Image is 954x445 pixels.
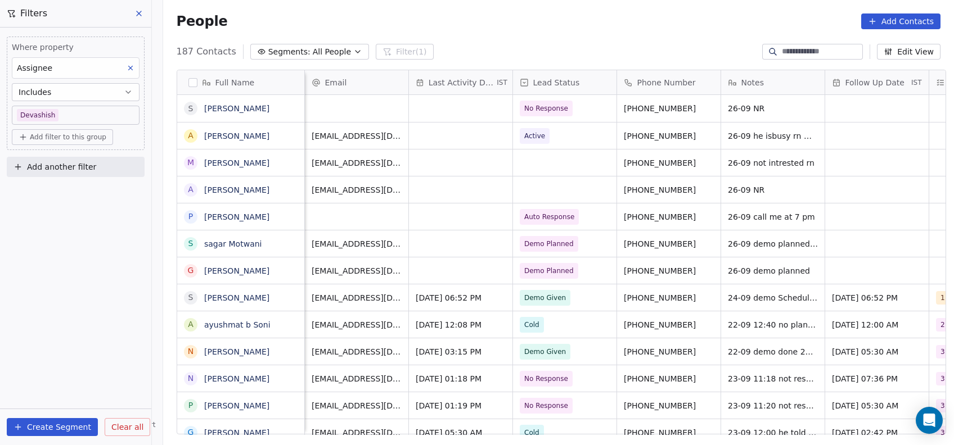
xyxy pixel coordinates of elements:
span: Notes [741,77,764,88]
span: [DATE] 12:08 PM [416,319,506,330]
span: [EMAIL_ADDRESS][DOMAIN_NAME] [312,157,402,169]
span: Demo Planned [524,238,574,249]
span: 3 [936,399,949,412]
span: [EMAIL_ADDRESS][DOMAIN_NAME] [312,265,402,276]
span: Help & Support [103,420,155,429]
span: 26-09 demo planned for [PERSON_NAME] [728,238,818,249]
div: Phone Number [617,70,721,94]
div: Notes [721,70,825,94]
span: 26-09 call me at 7 pm [728,211,818,222]
a: [PERSON_NAME] [204,266,269,275]
span: [EMAIL_ADDRESS][DOMAIN_NAME] [312,319,402,330]
div: A [188,130,193,142]
span: [DATE] 05:30 AM [416,427,506,438]
span: 1 [936,291,949,305]
span: [PHONE_NUMBER] [624,346,714,357]
span: 23-09 12:00 he told will tell in a month 22-09 13:49 not answering calls [728,427,818,438]
div: A [188,184,193,196]
div: m [187,157,193,169]
a: [PERSON_NAME] [204,347,269,356]
span: [EMAIL_ADDRESS][DOMAIN_NAME] [312,373,402,384]
span: [PHONE_NUMBER] [624,319,714,330]
span: 26-09 NR [728,103,818,114]
span: 26-09 not intrested rn [728,157,818,169]
span: [DATE] 02:42 PM [832,427,922,438]
span: 23-09 11:18 not responding 22-09 13:10 customer not responding [728,373,818,384]
span: 2 [936,318,949,332]
a: [PERSON_NAME] [204,104,269,113]
span: 26-09 demo planned [728,265,818,276]
span: Email [325,77,347,88]
div: p [188,211,192,222]
div: Last Activity DateIST [409,70,512,94]
button: Filter(1) [376,44,434,60]
span: 3 [936,372,949,385]
span: [PHONE_NUMBER] [624,184,714,196]
span: Cold [524,319,539,330]
span: [PHONE_NUMBER] [624,427,714,438]
button: Add Contacts [861,13,940,29]
span: [PHONE_NUMBER] [624,265,714,276]
span: [DATE] 05:30 AM [832,400,922,411]
span: [EMAIL_ADDRESS][DOMAIN_NAME] [312,292,402,303]
span: Follow Up Date [845,77,904,88]
div: S [188,292,193,303]
span: [DATE] 01:19 PM [416,400,506,411]
a: [PERSON_NAME] [204,185,269,194]
span: [PHONE_NUMBER] [624,292,714,303]
span: 22-09 12:40 no plans right now, will plan after 3-4 months, 15-07 17:38 did not pick up call WA sent [728,319,818,330]
span: [PHONE_NUMBER] [624,157,714,169]
a: [PERSON_NAME] [204,374,269,383]
span: [PHONE_NUMBER] [624,211,714,222]
span: Auto Response [524,211,574,222]
span: Phone Number [637,77,696,88]
span: [PHONE_NUMBER] [624,103,714,114]
span: 3 [936,345,949,358]
span: Cold [524,427,539,438]
span: [PHONE_NUMBER] [624,400,714,411]
button: Edit View [877,44,940,60]
span: All People [313,46,351,58]
div: G [187,426,193,438]
div: Open Intercom Messenger [916,407,943,434]
span: Full Name [215,77,255,88]
a: ayushmat b Soni [204,320,271,329]
span: 22-09 demo done 22-9 12:54 customer will open Chinese restaurant after chatt puja, customer wants... [728,346,818,357]
span: [DATE] 05:30 AM [832,346,922,357]
div: a [188,319,193,330]
span: Demo Given [524,346,566,357]
a: [PERSON_NAME] [204,293,269,302]
span: [PHONE_NUMBER] [624,238,714,249]
span: IST [497,78,507,87]
div: S [188,103,193,115]
div: P [188,399,192,411]
span: Demo Given [524,292,566,303]
span: No Response [524,400,568,411]
div: N [187,373,193,384]
div: N [187,346,193,357]
span: People [177,13,228,30]
a: [PERSON_NAME] [204,212,269,221]
span: [EMAIL_ADDRESS][DOMAIN_NAME] [312,400,402,411]
span: [EMAIL_ADDRESS][DOMAIN_NAME] [312,238,402,249]
span: Demo Planned [524,265,574,276]
span: No Response [524,373,568,384]
span: No Response [524,103,568,114]
a: [PERSON_NAME] [204,401,269,410]
span: [PHONE_NUMBER] [624,373,714,384]
span: 23-09 11:20 not responding 22-09 13:13 customer not responding, 11-06 13:20 dial number is forwarded [728,400,818,411]
a: [PERSON_NAME] [204,158,269,167]
span: [DATE] 06:52 PM [832,292,922,303]
div: G [187,265,193,276]
span: Lead Status [533,77,580,88]
div: Email [305,70,408,94]
span: [PHONE_NUMBER] [624,130,714,142]
div: s [188,238,193,249]
span: [DATE] 07:36 PM [832,373,922,384]
a: [PERSON_NAME] [204,131,269,140]
div: Follow Up DateIST [825,70,929,94]
span: [EMAIL_ADDRESS][DOMAIN_NAME] [312,427,402,438]
span: IST [911,78,922,87]
span: Segments: [268,46,310,58]
span: [EMAIL_ADDRESS][DOMAIN_NAME] [312,346,402,357]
